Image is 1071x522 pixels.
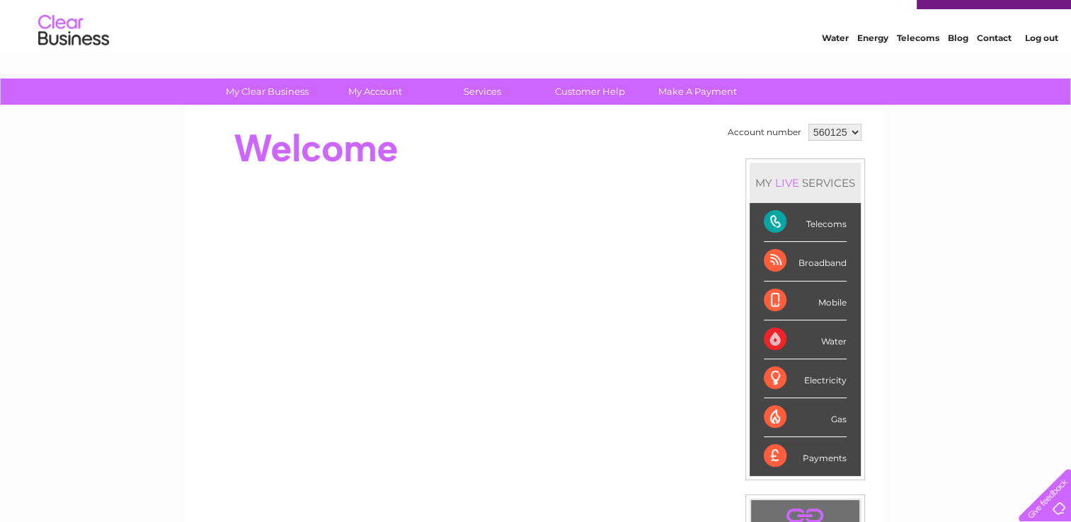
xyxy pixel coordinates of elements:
[750,163,861,203] div: MY SERVICES
[1024,60,1058,71] a: Log out
[532,79,648,105] a: Customer Help
[948,60,968,71] a: Blog
[764,398,847,437] div: Gas
[764,203,847,242] div: Telecoms
[764,282,847,320] div: Mobile
[804,7,902,25] a: 0333 014 3131
[202,8,871,69] div: Clear Business is a trading name of Verastar Limited (registered in [GEOGRAPHIC_DATA] No. 3667643...
[822,60,849,71] a: Water
[639,79,756,105] a: Make A Payment
[857,60,888,71] a: Energy
[209,79,326,105] a: My Clear Business
[724,120,805,144] td: Account number
[764,359,847,398] div: Electricity
[316,79,433,105] a: My Account
[424,79,541,105] a: Services
[977,60,1012,71] a: Contact
[764,320,847,359] div: Water
[772,176,802,190] div: LIVE
[897,60,939,71] a: Telecoms
[38,37,110,80] img: logo.png
[764,437,847,475] div: Payments
[764,242,847,281] div: Broadband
